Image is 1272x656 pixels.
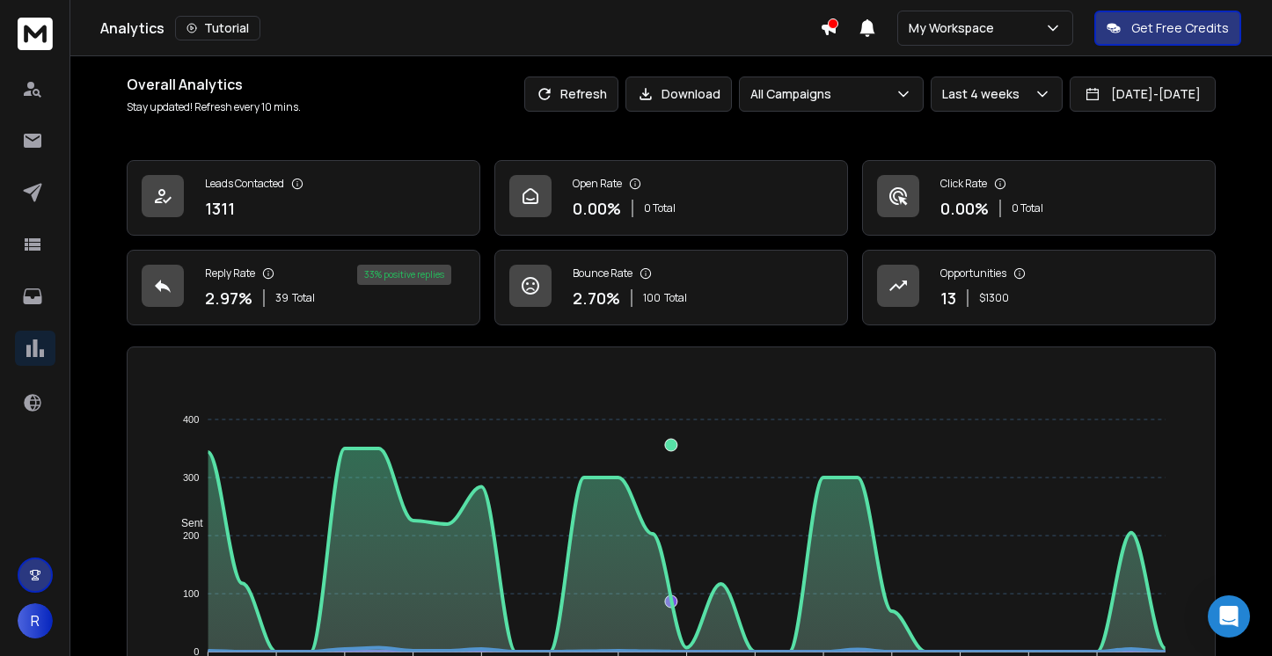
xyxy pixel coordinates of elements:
p: Leads Contacted [205,177,284,191]
tspan: 200 [183,530,199,541]
button: R [18,603,53,638]
tspan: 100 [183,588,199,599]
p: 0.00 % [940,196,989,221]
span: Total [292,291,315,305]
a: Leads Contacted1311 [127,160,480,236]
button: Tutorial [175,16,260,40]
tspan: 400 [183,414,199,425]
p: Refresh [560,85,607,103]
p: 0.00 % [573,196,621,221]
p: Click Rate [940,177,987,191]
p: 0 Total [644,201,676,215]
div: Analytics [100,16,820,40]
div: 33 % positive replies [357,265,451,285]
p: 0 Total [1012,201,1043,215]
a: Click Rate0.00%0 Total [862,160,1216,236]
a: Reply Rate2.97%39Total33% positive replies [127,250,480,325]
p: Download [662,85,720,103]
p: 1311 [205,196,235,221]
span: Sent [168,517,203,529]
p: Reply Rate [205,266,255,281]
h1: Overall Analytics [127,74,301,95]
span: Total [664,291,687,305]
a: Open Rate0.00%0 Total [494,160,848,236]
p: Get Free Credits [1131,19,1229,37]
p: $ 1300 [979,291,1009,305]
p: 2.97 % [205,286,252,310]
button: [DATE]-[DATE] [1070,77,1216,112]
button: Refresh [524,77,618,112]
span: 100 [643,291,661,305]
p: Open Rate [573,177,622,191]
p: Last 4 weeks [942,85,1027,103]
p: 13 [940,286,956,310]
span: 39 [275,291,289,305]
button: Get Free Credits [1094,11,1241,46]
tspan: 300 [183,472,199,483]
a: Opportunities13$1300 [862,250,1216,325]
div: Open Intercom Messenger [1208,595,1250,638]
button: Download [625,77,732,112]
p: Stay updated! Refresh every 10 mins. [127,100,301,114]
p: 2.70 % [573,286,620,310]
p: All Campaigns [750,85,838,103]
a: Bounce Rate2.70%100Total [494,250,848,325]
p: My Workspace [909,19,1001,37]
p: Bounce Rate [573,266,632,281]
p: Opportunities [940,266,1006,281]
